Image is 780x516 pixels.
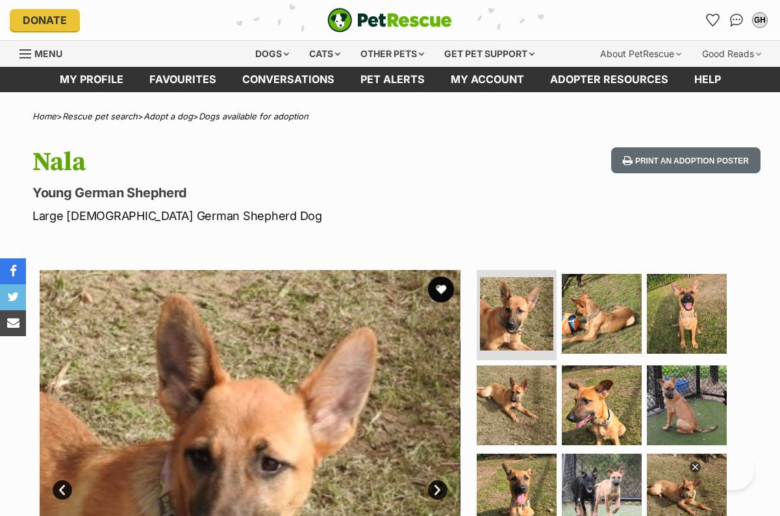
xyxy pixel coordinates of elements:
iframe: Help Scout Beacon - Open [685,451,754,490]
img: Photo of Nala [647,274,727,354]
img: Photo of Nala [480,277,553,350]
img: logo-e224e6f780fb5917bec1dbf3a21bbac754714ae5b6737aabdf751b685950b380.svg [327,8,452,32]
img: chat-41dd97257d64d25036548639549fe6c8038ab92f7586957e7f3b1b290dea8141.svg [730,14,744,27]
a: My account [438,67,537,92]
div: Good Reads [693,41,770,67]
div: GH [753,14,766,27]
a: Adopter resources [537,67,681,92]
button: My account [749,10,770,31]
a: Menu [19,41,71,64]
img: Photo of Nala [647,365,727,445]
img: Photo of Nala [477,365,557,445]
h1: Nala [32,147,477,177]
a: Adopt a dog [144,111,193,121]
img: Photo of Nala [562,365,642,445]
button: Print an adoption poster [611,147,761,174]
img: Photo of Nala [562,274,642,354]
button: favourite [428,276,454,302]
div: Other pets [351,41,433,67]
a: My profile [47,67,136,92]
a: Help [681,67,734,92]
a: Favourites [703,10,723,31]
a: Conversations [726,10,747,31]
p: Young German Shepherd [32,184,477,202]
span: Menu [34,48,62,59]
div: Cats [300,41,349,67]
a: Favourites [136,67,229,92]
div: Get pet support [435,41,544,67]
p: Large [DEMOGRAPHIC_DATA] German Shepherd Dog [32,207,477,225]
a: PetRescue [327,8,452,32]
a: Prev [53,480,72,500]
a: Pet alerts [347,67,438,92]
a: Donate [10,9,80,31]
a: Home [32,111,57,121]
a: Dogs available for adoption [199,111,308,121]
div: Dogs [246,41,298,67]
a: conversations [229,67,347,92]
a: Rescue pet search [62,111,138,121]
div: About PetRescue [591,41,690,67]
ul: Account quick links [703,10,770,31]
